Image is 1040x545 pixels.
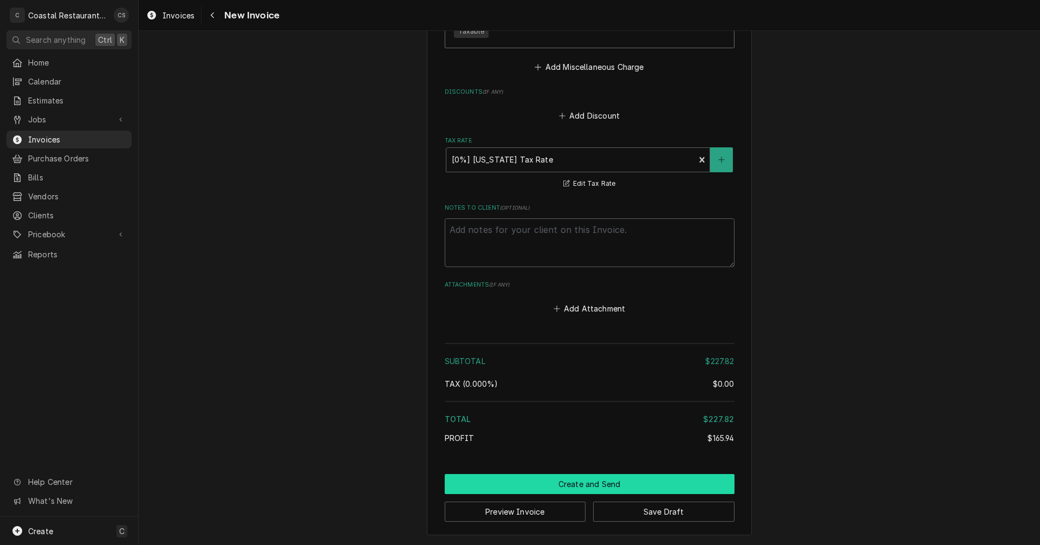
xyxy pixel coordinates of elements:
[10,8,25,23] div: C
[204,7,221,24] button: Navigate back
[593,502,734,522] button: Save Draft
[454,25,489,38] span: Taxable
[28,95,126,106] span: Estimates
[533,59,646,74] button: Add Miscellaneous Charge
[6,92,132,109] a: Estimates
[445,339,734,451] div: Amount Summary
[28,153,126,164] span: Purchase Orders
[6,30,132,49] button: Search anythingCtrlK
[483,89,503,95] span: ( if any )
[445,281,734,289] label: Attachments
[445,379,498,388] span: Tax ( 0.000% )
[713,378,734,390] div: $0.00
[28,249,126,260] span: Reports
[6,168,132,186] a: Bills
[445,355,734,367] div: Subtotal
[707,433,734,443] span: $165.94
[28,229,110,240] span: Pricebook
[489,282,510,288] span: ( if any )
[162,10,194,21] span: Invoices
[28,191,126,202] span: Vendors
[114,8,129,23] div: Chris Sockriter's Avatar
[6,111,132,128] a: Go to Jobs
[445,378,734,390] div: Tax
[6,206,132,224] a: Clients
[120,34,125,46] span: K
[445,414,471,424] span: Total
[28,527,53,536] span: Create
[710,147,733,172] button: Create New Tax
[445,88,734,124] div: Discounts
[445,433,474,443] span: Profit
[26,34,86,46] span: Search anything
[562,177,617,191] button: Edit Tax Rate
[551,301,627,316] button: Add Attachment
[28,76,126,87] span: Calendar
[6,73,132,90] a: Calendar
[445,474,734,494] button: Create and Send
[6,54,132,72] a: Home
[28,114,110,125] span: Jobs
[703,413,734,425] div: $227.82
[445,494,734,522] div: Button Group Row
[557,108,621,124] button: Add Discount
[28,495,125,507] span: What's New
[28,172,126,183] span: Bills
[445,502,586,522] button: Preview Invoice
[6,131,132,148] a: Invoices
[445,474,734,522] div: Button Group
[445,474,734,494] div: Button Group Row
[28,57,126,68] span: Home
[445,432,734,444] div: Profit
[718,156,725,164] svg: Create New Tax
[445,137,734,145] label: Tax Rate
[445,356,485,366] span: Subtotal
[445,281,734,316] div: Attachments
[28,10,108,21] div: Coastal Restaurant Repair
[28,476,125,488] span: Help Center
[6,492,132,510] a: Go to What's New
[221,8,279,23] span: New Invoice
[445,137,734,190] div: Tax Rate
[6,225,132,243] a: Go to Pricebook
[6,150,132,167] a: Purchase Orders
[500,205,530,211] span: ( optional )
[445,204,734,267] div: Notes to Client
[142,7,199,24] a: Invoices
[705,355,734,367] div: $227.82
[6,187,132,205] a: Vendors
[445,88,734,96] label: Discounts
[119,525,125,537] span: C
[6,473,132,491] a: Go to Help Center
[114,8,129,23] div: CS
[445,204,734,212] label: Notes to Client
[445,413,734,425] div: Total
[6,245,132,263] a: Reports
[98,34,112,46] span: Ctrl
[28,210,126,221] span: Clients
[28,134,126,145] span: Invoices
